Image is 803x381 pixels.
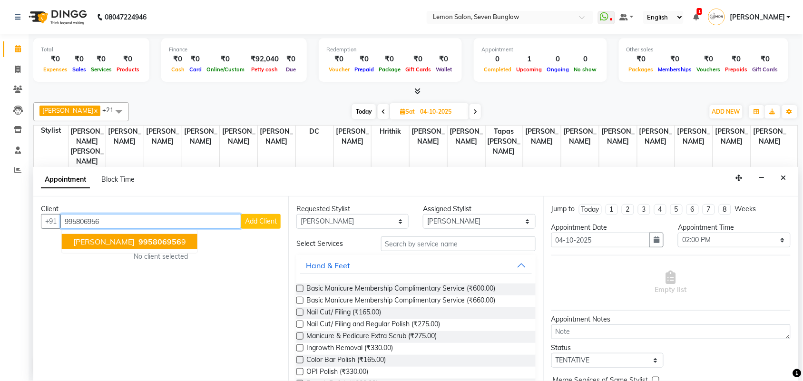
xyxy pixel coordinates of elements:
[433,54,454,65] div: ₹0
[306,355,386,367] span: Color Bar Polish (₹165.00)
[182,126,220,147] span: [PERSON_NAME]
[670,204,683,215] li: 5
[514,66,545,73] span: Upcoming
[606,204,618,215] li: 1
[376,66,403,73] span: Package
[41,171,90,188] span: Appointment
[713,126,751,147] span: [PERSON_NAME]
[551,314,791,324] div: Appointment Notes
[372,126,409,137] span: Hrithik
[34,126,68,136] div: Stylist
[751,126,789,147] span: [PERSON_NAME]
[514,54,545,65] div: 1
[249,66,281,73] span: Petty cash
[69,126,106,167] span: [PERSON_NAME] [PERSON_NAME]
[655,271,687,295] span: Empty list
[42,107,93,114] span: [PERSON_NAME]
[695,66,723,73] span: Vouchers
[417,105,465,119] input: 2025-10-04
[88,66,114,73] span: Services
[334,126,372,147] span: [PERSON_NAME]
[306,367,368,379] span: OPI Polish (₹330.00)
[306,319,440,331] span: Nail Cut/ Filing and Regular Polish (₹275.00)
[686,204,699,215] li: 6
[403,54,433,65] div: ₹0
[326,54,352,65] div: ₹0
[433,66,454,73] span: Wallet
[105,4,147,30] b: 08047224946
[697,8,702,15] span: 1
[70,54,88,65] div: ₹0
[352,66,376,73] span: Prepaid
[638,204,650,215] li: 3
[376,54,403,65] div: ₹0
[306,307,381,319] span: Nail Cut/ Filing (₹165.00)
[296,204,409,214] div: Requested Stylist
[656,54,695,65] div: ₹0
[296,126,333,137] span: DC
[693,13,699,21] a: 1
[481,46,599,54] div: Appointment
[703,204,715,215] li: 7
[247,54,283,65] div: ₹92,040
[88,54,114,65] div: ₹0
[627,66,656,73] span: Packages
[41,66,70,73] span: Expenses
[551,343,664,353] div: Status
[41,46,142,54] div: Total
[284,66,298,73] span: Due
[289,239,374,249] div: Select Services
[306,343,393,355] span: Ingrowth Removal (₹330.00)
[352,104,376,119] span: Today
[187,54,204,65] div: ₹0
[545,66,572,73] span: Ongoing
[70,66,88,73] span: Sales
[551,204,575,214] div: Jump to
[352,54,376,65] div: ₹0
[481,66,514,73] span: Completed
[41,204,281,214] div: Client
[545,54,572,65] div: 0
[723,54,750,65] div: ₹0
[572,54,599,65] div: 0
[750,54,781,65] div: ₹0
[523,126,561,147] span: [PERSON_NAME]
[723,66,750,73] span: Prepaids
[144,126,182,147] span: [PERSON_NAME]
[169,54,187,65] div: ₹0
[102,106,121,114] span: +21
[306,283,495,295] span: Basic Manicure Membership Complimentary Service (₹600.00)
[138,237,181,246] span: 995806956
[93,107,98,114] a: x
[678,223,790,233] div: Appointment Time
[106,126,144,147] span: [PERSON_NAME]
[481,54,514,65] div: 0
[114,54,142,65] div: ₹0
[41,54,70,65] div: ₹0
[637,126,675,147] span: [PERSON_NAME]
[204,66,247,73] span: Online/Custom
[283,54,299,65] div: ₹0
[398,108,417,115] span: Sat
[73,237,135,246] span: [PERSON_NAME]
[599,126,637,147] span: [PERSON_NAME]
[245,217,277,225] span: Add Client
[258,126,295,147] span: [PERSON_NAME]
[654,204,666,215] li: 4
[656,66,695,73] span: Memberships
[695,54,723,65] div: ₹0
[710,105,743,118] button: ADD NEW
[581,205,599,215] div: Today
[64,252,258,262] div: No client selected
[486,126,523,157] span: Tapas [PERSON_NAME]
[777,171,791,186] button: Close
[627,46,781,54] div: Other sales
[306,260,350,271] div: Hand & Feet
[169,66,187,73] span: Cash
[750,66,781,73] span: Gift Cards
[735,204,756,214] div: Weeks
[423,204,535,214] div: Assigned Stylist
[60,214,241,229] input: Search by Name/Mobile/Email/Code
[712,108,740,115] span: ADD NEW
[708,9,725,25] img: Nysa Rathod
